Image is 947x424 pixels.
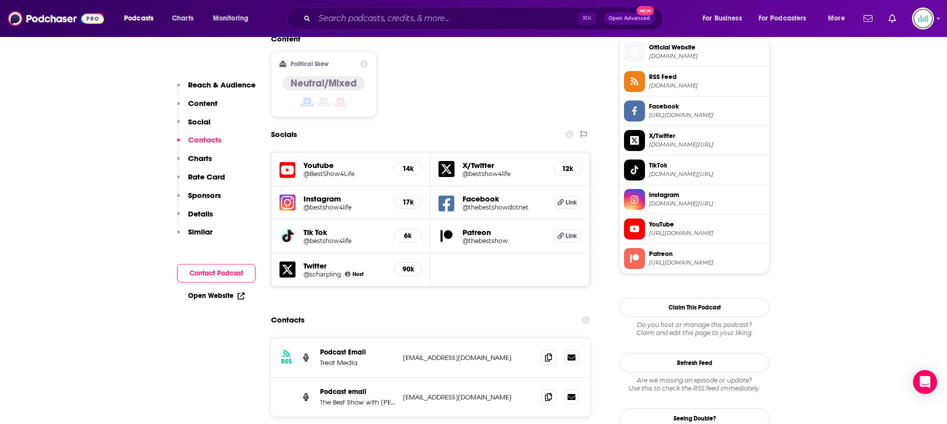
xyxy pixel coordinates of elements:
p: Content [188,98,217,108]
a: Instagram[DOMAIN_NAME][URL] [624,189,765,210]
button: open menu [695,10,754,26]
span: Facebook [649,102,765,111]
button: Claim This Podcast [619,297,769,317]
h2: Socials [271,125,297,144]
h5: Twitter [303,261,386,270]
p: [EMAIL_ADDRESS][DOMAIN_NAME] [403,353,533,362]
a: @thebestshowdotnet [462,203,545,211]
button: Content [177,98,217,117]
button: open menu [117,10,166,26]
span: More [828,11,845,25]
span: Link [565,232,577,240]
span: Official Website [649,43,765,52]
img: iconImage [279,194,295,210]
span: Logged in as podglomerate [912,7,934,29]
span: Podcasts [124,11,153,25]
a: @bestshow4life [303,203,386,211]
h2: Content [271,34,582,43]
a: @BestShow4Life [303,170,386,177]
span: Charts [172,11,193,25]
span: Do you host or manage this podcast? [619,321,769,329]
h5: 6k [402,231,413,240]
p: Details [188,209,213,218]
div: Are we missing an episode or update? Use this to check the RSS feed immediately. [619,376,769,392]
input: Search podcasts, credits, & more... [314,10,577,26]
span: https://www.youtube.com/@BestShow4Life [649,229,765,237]
button: Contact Podcast [177,264,255,282]
span: Host [352,271,363,277]
button: Show profile menu [912,7,934,29]
div: Open Intercom Messenger [913,370,937,394]
span: For Business [702,11,742,25]
button: Details [177,209,213,227]
h4: Neutral/Mixed [290,77,357,89]
a: Open Website [188,291,244,300]
a: X/Twitter[DOMAIN_NAME][URL] [624,130,765,151]
span: Patreon [649,249,765,258]
h5: 12k [562,164,573,173]
button: Rate Card [177,172,225,190]
span: X/Twitter [649,131,765,140]
span: YouTube [649,220,765,229]
a: Link [553,229,581,242]
div: Claim and edit this page to your liking. [619,321,769,337]
button: Open AdvancedNew [604,12,654,24]
span: art19.com [649,52,765,60]
a: Patreon[URL][DOMAIN_NAME] [624,248,765,269]
span: https://www.facebook.com/thebestshowdotnet [649,111,765,119]
button: Reach & Audience [177,80,255,98]
div: Search podcasts, credits, & more... [296,7,672,30]
a: Link [553,196,581,209]
p: Rate Card [188,172,225,181]
h5: Youtube [303,160,386,170]
a: @thebestshow [462,237,545,244]
span: TikTok [649,161,765,170]
h5: Facebook [462,194,545,203]
span: Instagram [649,190,765,199]
button: Sponsors [177,190,221,209]
a: @bestshow4life [462,170,545,177]
span: Link [565,198,577,206]
span: ⌘ K [577,12,596,25]
button: Refresh Feed [619,353,769,372]
p: Podcast Email [320,348,395,356]
a: RSS Feed[DOMAIN_NAME] [624,71,765,92]
p: Treat Media [320,358,395,367]
img: User Profile [912,7,934,29]
h5: Patreon [462,227,545,237]
img: Podchaser - Follow, Share and Rate Podcasts [8,9,104,28]
a: Show notifications dropdown [884,10,900,27]
h5: X/Twitter [462,160,545,170]
button: open menu [752,10,821,26]
a: Official Website[DOMAIN_NAME] [624,41,765,62]
a: @bestshow4life [303,237,386,244]
span: tiktok.com/@bestshow4life [649,170,765,178]
p: Sponsors [188,190,221,200]
span: https://www.patreon.com/thebestshow [649,259,765,266]
span: New [636,6,654,15]
p: [EMAIL_ADDRESS][DOMAIN_NAME] [403,393,533,401]
button: Social [177,117,210,135]
p: Social [188,117,210,126]
button: Charts [177,153,212,172]
p: The Best Show with [PERSON_NAME] [320,398,395,406]
span: Monitoring [213,11,248,25]
p: Podcast email [320,387,395,396]
a: TikTok[DOMAIN_NAME][URL] [624,159,765,180]
h5: 14k [402,164,413,173]
h5: Instagram [303,194,386,203]
h3: RSS [281,357,292,365]
button: open menu [206,10,261,26]
p: Charts [188,153,212,163]
span: For Podcasters [758,11,806,25]
span: Open Advanced [608,16,650,21]
a: Show notifications dropdown [859,10,876,27]
p: Contacts [188,135,221,144]
a: Tom Scharpling [345,271,350,277]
